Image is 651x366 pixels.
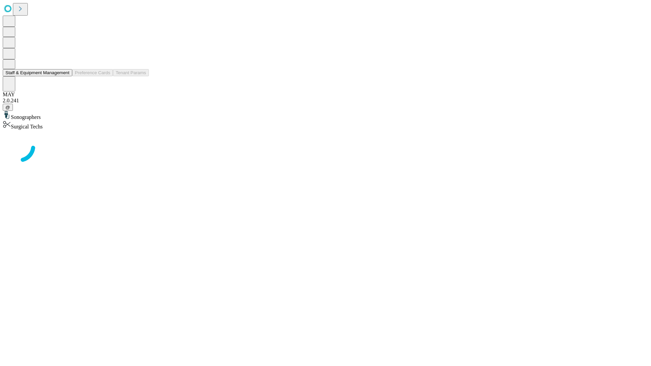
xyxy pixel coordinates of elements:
[3,104,13,111] button: @
[3,98,648,104] div: 2.0.241
[3,120,648,130] div: Surgical Techs
[5,105,10,110] span: @
[3,91,648,98] div: MAY
[72,69,113,76] button: Preference Cards
[3,69,72,76] button: Staff & Equipment Management
[3,111,648,120] div: Sonographers
[113,69,149,76] button: Tenant Params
